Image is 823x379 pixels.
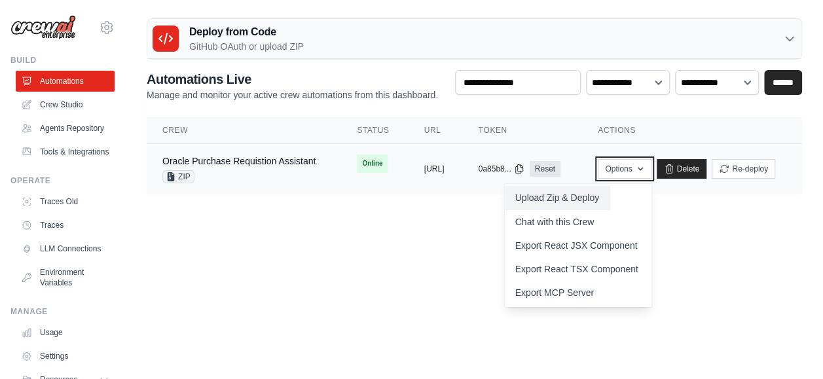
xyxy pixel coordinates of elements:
[16,262,115,293] a: Environment Variables
[505,186,610,209] button: Upload Zip & Deploy
[147,88,438,101] p: Manage and monitor your active crew automations from this dashboard.
[189,40,304,53] p: GitHub OAuth or upload ZIP
[505,210,651,234] a: Chat with this Crew
[162,156,316,166] a: Oracle Purchase Requistion Assistant
[505,281,651,304] a: Export MCP Server
[16,238,115,259] a: LLM Connections
[505,257,651,281] a: Export React TSX Component
[162,170,194,183] span: ZIP
[10,15,76,40] img: Logo
[657,159,707,179] a: Delete
[598,159,651,179] button: Options
[479,164,524,174] button: 0a85b8...
[530,161,560,177] a: Reset
[16,346,115,367] a: Settings
[16,215,115,236] a: Traces
[10,55,115,65] div: Build
[16,118,115,139] a: Agents Repository
[582,117,802,144] th: Actions
[10,306,115,317] div: Manage
[758,316,823,379] iframe: Chat Widget
[357,154,388,173] span: Online
[505,234,651,257] a: Export React JSX Component
[10,175,115,186] div: Operate
[712,159,775,179] button: Re-deploy
[341,117,408,144] th: Status
[409,117,463,144] th: URL
[189,24,304,40] h3: Deploy from Code
[16,94,115,115] a: Crew Studio
[16,141,115,162] a: Tools & Integrations
[16,191,115,212] a: Traces Old
[463,117,583,144] th: Token
[16,71,115,92] a: Automations
[147,117,341,144] th: Crew
[147,70,438,88] h2: Automations Live
[16,322,115,343] a: Usage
